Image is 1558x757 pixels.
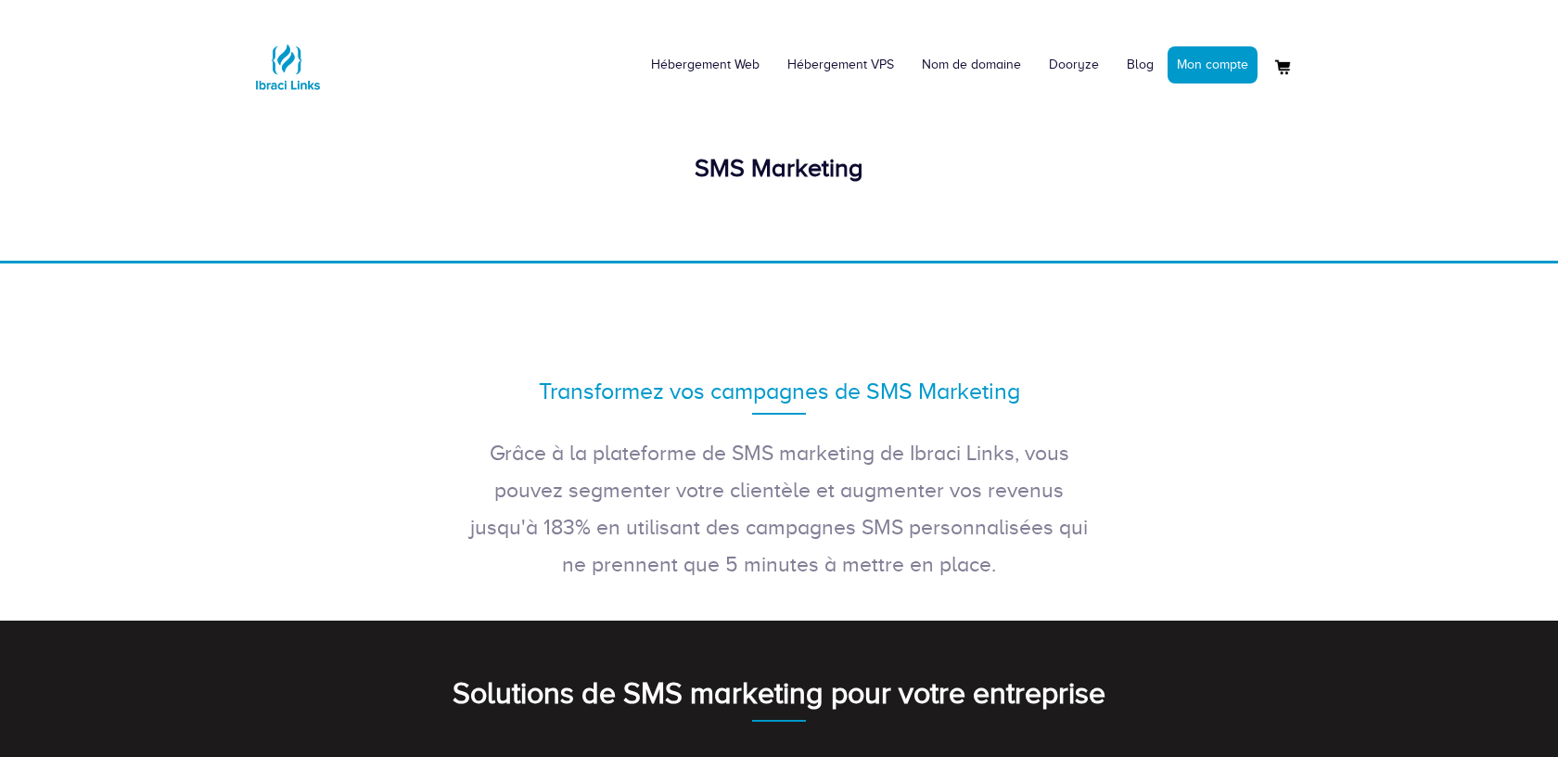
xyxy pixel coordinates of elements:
a: Hébergement VPS [773,37,908,93]
a: Blog [1113,37,1168,93]
img: Logo Ibraci Links [250,30,325,104]
a: Nom de domaine [908,37,1035,93]
a: Hébergement Web [637,37,773,93]
a: Logo Ibraci Links [250,14,325,104]
a: Dooryze [1035,37,1113,93]
a: Mon compte [1168,46,1258,83]
div: Transformez vos campagnes de SMS Marketing [464,375,1094,408]
div: Solutions de SMS marketing pour votre entreprise [250,672,1308,714]
div: SMS Marketing [250,150,1308,186]
p: Grâce à la plateforme de SMS marketing de Ibraci Links, vous pouvez segmenter votre clientèle et ... [464,435,1094,584]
